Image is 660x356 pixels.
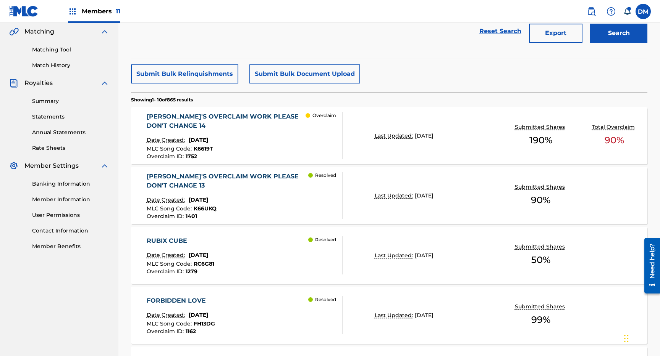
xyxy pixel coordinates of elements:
[147,196,187,204] p: Date Created:
[147,320,194,327] span: MLC Song Code :
[249,64,360,83] button: Submit Bulk Document Upload
[515,123,567,131] p: Submitted Shares
[189,196,208,203] span: [DATE]
[375,252,415,260] p: Last Updated:
[186,153,197,160] span: 1752
[147,213,186,220] span: Overclaim ID :
[147,236,214,245] div: RUBIX CUBE
[68,7,77,16] img: Top Rightsholders
[515,243,567,251] p: Submitted Shares
[189,252,208,258] span: [DATE]
[147,311,187,319] p: Date Created:
[587,7,596,16] img: search
[186,268,197,275] span: 1279
[607,7,616,16] img: help
[194,320,215,327] span: FH13DG
[186,213,197,220] span: 1401
[590,24,647,43] button: Search
[531,313,550,327] span: 99 %
[622,319,660,356] iframe: Chat Widget
[131,167,647,224] a: [PERSON_NAME]'S OVERCLAIM WORK PLEASE DON'T CHANGE 13Date Created:[DATE]MLC Song Code:K66UKQOverc...
[186,328,196,335] span: 1162
[623,8,631,15] div: Notifications
[515,183,567,191] p: Submitted Shares
[515,303,567,311] p: Submitted Shares
[116,8,120,15] span: 11
[147,260,194,267] span: MLC Song Code :
[32,180,109,188] a: Banking Information
[131,96,193,103] p: Showing 1 - 10 of 865 results
[189,136,208,143] span: [DATE]
[603,4,619,19] div: Help
[189,311,208,318] span: [DATE]
[315,296,336,303] p: Resolved
[9,27,19,36] img: Matching
[24,161,79,170] span: Member Settings
[476,23,525,40] a: Reset Search
[375,132,415,140] p: Last Updated:
[636,4,651,19] div: User Menu
[315,236,336,243] p: Resolved
[584,4,599,19] a: Public Search
[375,192,415,200] p: Last Updated:
[131,287,647,344] a: FORBIDDEN LOVEDate Created:[DATE]MLC Song Code:FH13DGOverclaim ID:1162 ResolvedLast Updated:[DATE...
[194,205,217,212] span: K66UKQ
[194,145,213,152] span: K6619T
[131,64,238,83] button: Submit Bulk Relinquishments
[9,79,18,88] img: Royalties
[529,133,552,147] span: 190 %
[100,161,109,170] img: expand
[624,327,629,350] div: Drag
[147,268,186,275] span: Overclaim ID :
[147,145,194,152] span: MLC Song Code :
[605,133,624,147] span: 90 %
[592,123,637,131] p: Total Overclaim
[9,6,39,17] img: MLC Logo
[312,112,336,119] p: Overclaim
[32,242,109,250] a: Member Benefits
[147,328,186,335] span: Overclaim ID :
[32,97,109,105] a: Summary
[32,227,109,235] a: Contact Information
[147,153,186,160] span: Overclaim ID :
[415,252,434,259] span: [DATE]
[82,7,120,16] span: Members
[529,24,582,43] button: Export
[100,27,109,36] img: expand
[194,260,214,267] span: RC6G81
[32,211,109,219] a: User Permissions
[32,46,109,54] a: Matching Tool
[24,27,54,36] span: Matching
[315,172,336,179] p: Resolved
[9,161,18,170] img: Member Settings
[131,227,647,284] a: RUBIX CUBEDate Created:[DATE]MLC Song Code:RC6G81Overclaim ID:1279 ResolvedLast Updated:[DATE]Sub...
[32,61,109,69] a: Match History
[32,113,109,121] a: Statements
[639,234,660,297] iframe: Resource Center
[147,172,309,190] div: [PERSON_NAME]'S OVERCLAIM WORK PLEASE DON'T CHANGE 13
[147,251,187,259] p: Date Created:
[147,296,215,305] div: FORBIDDEN LOVE
[375,311,415,319] p: Last Updated:
[100,79,109,88] img: expand
[147,112,306,130] div: [PERSON_NAME]'S OVERCLAIM WORK PLEASE DON'T CHANGE 14
[531,253,550,267] span: 50 %
[147,136,187,144] p: Date Created:
[415,192,434,199] span: [DATE]
[415,312,434,319] span: [DATE]
[531,193,550,207] span: 90 %
[131,107,647,164] a: [PERSON_NAME]'S OVERCLAIM WORK PLEASE DON'T CHANGE 14Date Created:[DATE]MLC Song Code:K6619TOverc...
[32,128,109,136] a: Annual Statements
[147,205,194,212] span: MLC Song Code :
[32,144,109,152] a: Rate Sheets
[415,132,434,139] span: [DATE]
[32,196,109,204] a: Member Information
[24,79,53,88] span: Royalties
